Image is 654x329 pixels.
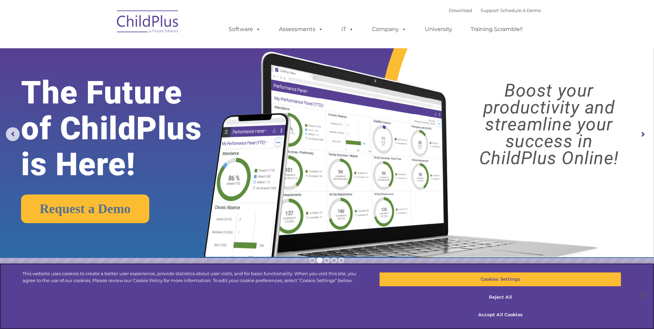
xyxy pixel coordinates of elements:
a: Support [481,8,499,13]
a: University [418,22,459,36]
a: Software [222,22,268,36]
rs-layer: Boost your productivity and streamline your success in ChildPlus Online! [452,82,646,167]
button: Reject All [379,290,621,305]
rs-layer: The Future of ChildPlus is Here! [21,75,230,182]
span: Phone number [96,74,125,79]
button: Close [635,288,651,303]
span: Last name [96,46,117,51]
div: This website uses cookies to create a better user experience, provide statistics about user visit... [22,270,360,284]
a: Schedule A Demo [500,8,541,13]
a: IT [334,22,361,36]
a: Training Scramble!! [464,22,530,36]
font: | [449,8,541,13]
a: Request a Demo [21,195,149,223]
a: Assessments [272,22,330,36]
img: ChildPlus by Procare Solutions [113,6,182,40]
a: Download [449,8,472,13]
a: Company [365,22,413,36]
button: Accept All Cookies [379,308,621,322]
button: Cookies Settings [379,272,621,287]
